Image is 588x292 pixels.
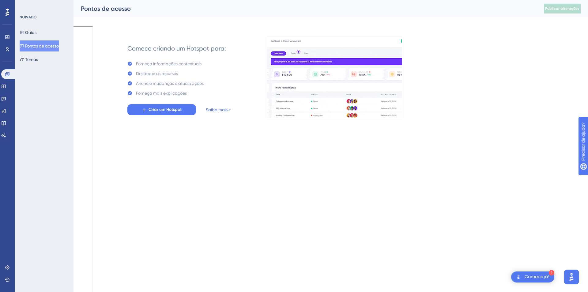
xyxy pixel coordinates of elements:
font: Destaque os recursos [136,71,178,76]
button: Guias [20,27,36,38]
button: Pontos de acesso [20,40,59,51]
font: Pontos de acesso [25,44,59,48]
font: Pontos de acesso [81,5,131,12]
img: a956fa7fe1407719453ceabf94e6a685.gif [267,36,402,118]
font: NOIVADO [20,15,37,19]
font: Guias [25,30,36,35]
font: Forneça mais explicações [136,91,187,96]
font: Forneça informações contextuais [136,61,202,66]
font: Publicar alterações [545,6,579,11]
button: Publicar alterações [544,4,581,13]
font: Temas [25,57,38,62]
button: Temas [20,54,38,65]
font: Saiba mais > [206,107,231,112]
div: Abra a lista de verificação Comece!, módulos restantes: 1 [511,271,554,283]
font: Comece criando um Hotspot para: [127,45,226,52]
font: Criar um Hotspot [149,107,182,112]
a: Saiba mais > [206,106,231,113]
font: Precisar de ajuda? [14,3,53,7]
font: Anuncie mudanças e atualizações [136,81,204,86]
img: imagem-do-lançador-texto-alternativo [515,273,522,281]
font: Comece já! [525,274,549,279]
font: 1 [551,271,552,275]
iframe: Iniciador do Assistente de IA do UserGuiding [562,268,581,286]
button: Criar um Hotspot [127,104,196,115]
